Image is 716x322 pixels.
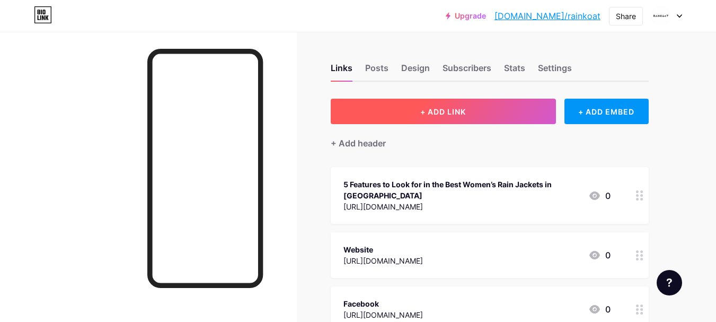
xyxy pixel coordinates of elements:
div: Share [616,11,636,22]
div: Posts [365,62,388,81]
div: Facebook [343,298,423,309]
img: Rainkoat [651,6,671,26]
a: Upgrade [446,12,486,20]
div: Links [331,62,352,81]
div: Stats [504,62,525,81]
div: 0 [588,249,611,262]
div: + ADD EMBED [564,99,649,124]
span: + ADD LINK [420,107,466,116]
a: [DOMAIN_NAME]/rainkoat [494,10,600,22]
div: [URL][DOMAIN_NAME] [343,201,580,212]
div: Settings [538,62,572,81]
div: 0 [588,189,611,202]
div: [URL][DOMAIN_NAME] [343,255,423,266]
div: Subscribers [443,62,491,81]
div: + Add header [331,137,386,150]
div: 0 [588,303,611,316]
div: Website [343,244,423,255]
div: [URL][DOMAIN_NAME] [343,309,423,320]
div: 5 Features to Look for in the Best Women’s Rain Jackets in [GEOGRAPHIC_DATA] [343,179,580,201]
div: Design [401,62,430,81]
button: + ADD LINK [331,99,556,124]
